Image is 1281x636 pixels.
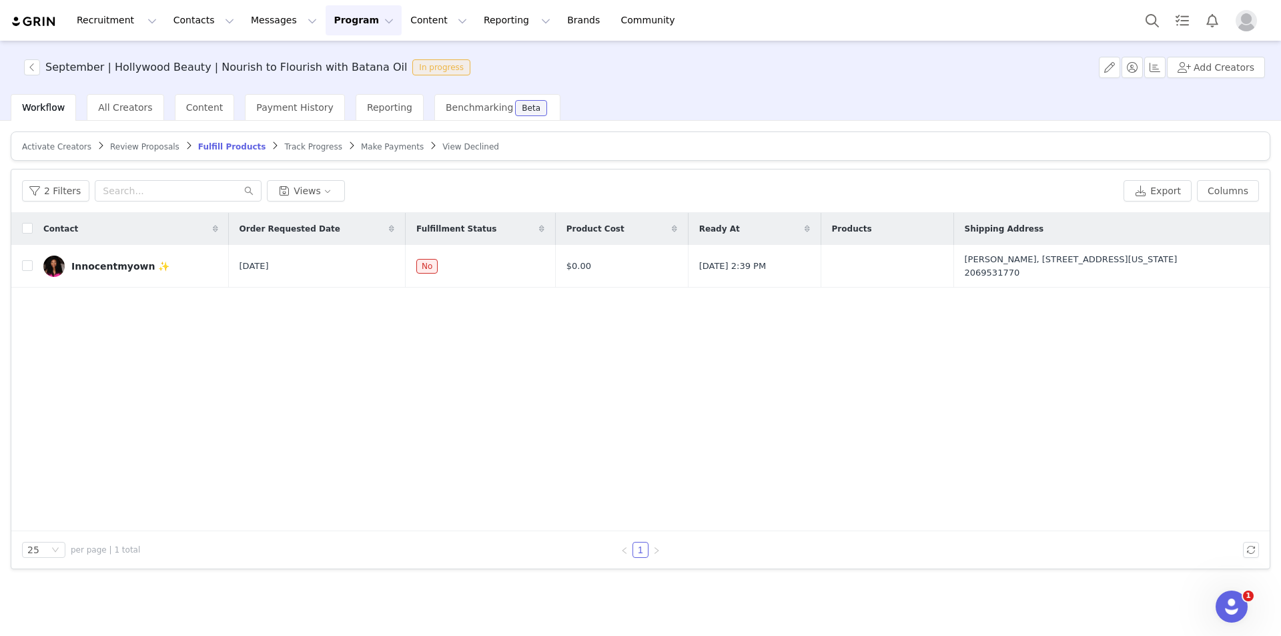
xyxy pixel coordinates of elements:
[243,5,325,35] button: Messages
[1167,57,1265,78] button: Add Creators
[566,223,624,235] span: Product Cost
[1236,10,1257,31] img: placeholder-profile.jpg
[1243,591,1254,601] span: 1
[284,142,342,151] span: Track Progress
[71,261,169,272] div: Innocentmyown ✨
[22,102,65,113] span: Workflow
[699,260,766,273] span: [DATE] 2:39 PM
[11,15,57,28] img: grin logo
[198,142,266,151] span: Fulfill Products
[110,142,179,151] span: Review Proposals
[165,5,242,35] button: Contacts
[416,259,438,274] span: No
[1228,10,1270,31] button: Profile
[442,142,499,151] span: View Declined
[186,102,224,113] span: Content
[559,5,612,35] a: Brands
[95,180,262,202] input: Search...
[1197,180,1259,202] button: Columns
[98,102,152,113] span: All Creators
[69,5,165,35] button: Recruitment
[43,223,78,235] span: Contact
[649,542,665,558] li: Next Page
[361,142,424,151] span: Make Payments
[522,104,540,112] div: Beta
[240,223,340,235] span: Order Requested Date
[244,186,254,196] i: icon: search
[616,542,632,558] li: Previous Page
[620,547,628,555] i: icon: left
[240,260,269,273] span: [DATE]
[632,542,649,558] li: 1
[476,5,558,35] button: Reporting
[1216,591,1248,623] iframe: Intercom live chat
[45,59,407,75] h3: September | Hollywood Beauty | Nourish to Flourish with Batana Oil
[699,223,740,235] span: Ready At
[43,256,65,277] img: 91302ff4-b3ab-4390-a8bd-28afbe3307dc.jpg
[1124,180,1192,202] button: Export
[24,59,476,75] span: [object Object]
[832,223,872,235] span: Products
[965,266,1254,280] div: 2069531770
[412,59,470,75] span: In progress
[256,102,334,113] span: Payment History
[267,180,345,202] button: Views
[367,102,412,113] span: Reporting
[71,544,140,556] span: per page | 1 total
[653,547,661,555] i: icon: right
[1138,5,1167,35] button: Search
[1168,5,1197,35] a: Tasks
[613,5,689,35] a: Community
[965,223,1044,235] span: Shipping Address
[326,5,402,35] button: Program
[51,546,59,555] i: icon: down
[22,180,89,202] button: 2 Filters
[402,5,475,35] button: Content
[22,142,91,151] span: Activate Creators
[27,543,39,557] div: 25
[1198,5,1227,35] button: Notifications
[566,260,591,273] span: $0.00
[633,543,648,557] a: 1
[43,256,218,277] a: Innocentmyown ✨
[965,253,1254,279] div: [PERSON_NAME], [STREET_ADDRESS][US_STATE]
[446,102,513,113] span: Benchmarking
[416,223,496,235] span: Fulfillment Status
